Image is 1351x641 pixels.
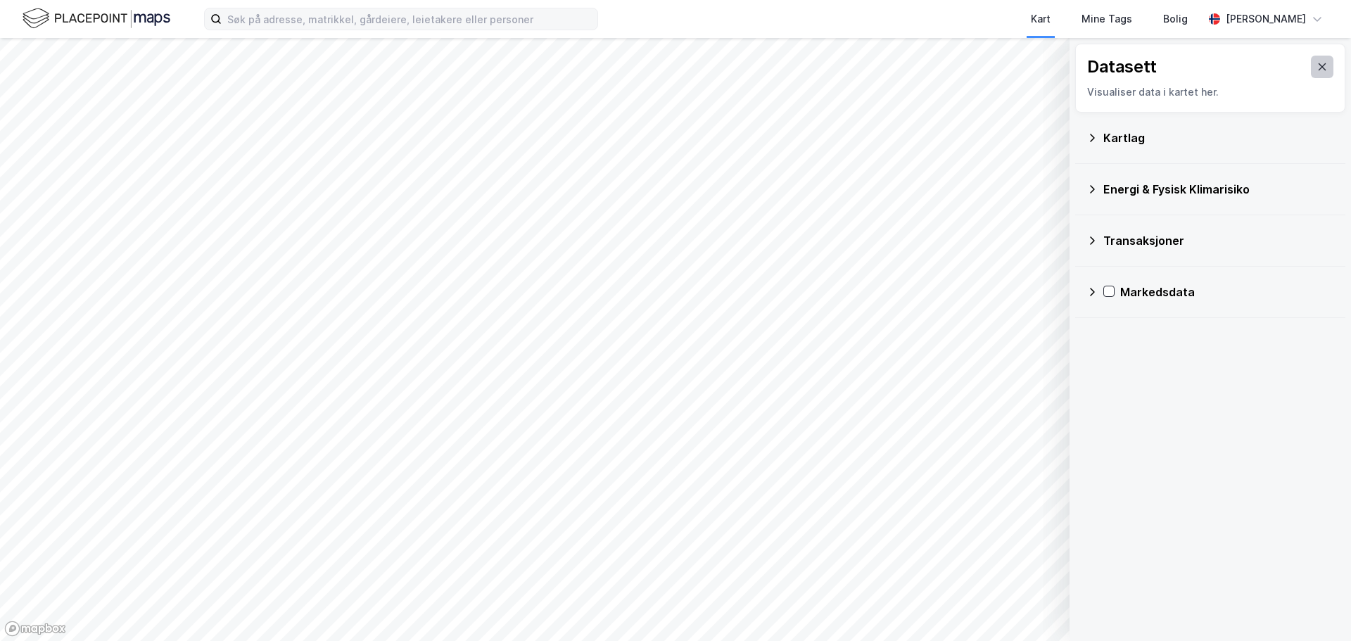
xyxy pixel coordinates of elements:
div: Visualiser data i kartet her. [1087,84,1333,101]
div: Transaksjoner [1103,232,1334,249]
div: Kart [1031,11,1051,27]
div: Mine Tags [1082,11,1132,27]
input: Søk på adresse, matrikkel, gårdeiere, leietakere eller personer [222,8,597,30]
div: Kartlag [1103,129,1334,146]
div: Energi & Fysisk Klimarisiko [1103,181,1334,198]
div: [PERSON_NAME] [1226,11,1306,27]
div: Kontrollprogram for chat [1281,573,1351,641]
div: Datasett [1087,56,1157,78]
div: Markedsdata [1120,284,1334,300]
iframe: Chat Widget [1281,573,1351,641]
div: Bolig [1163,11,1188,27]
img: logo.f888ab2527a4732fd821a326f86c7f29.svg [23,6,170,31]
a: Mapbox homepage [4,621,66,637]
